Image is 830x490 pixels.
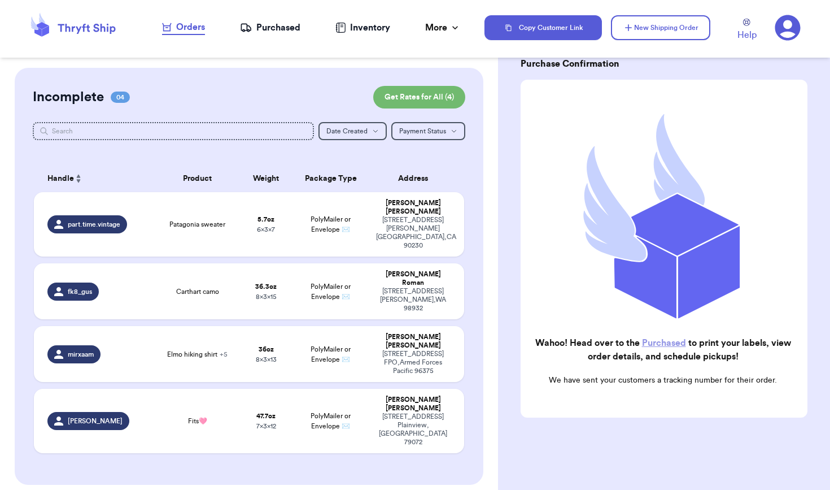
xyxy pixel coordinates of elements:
div: More [425,21,461,34]
span: Elmo hiking shirt [167,350,228,359]
div: Orders [162,20,205,34]
span: [PERSON_NAME] [68,417,123,426]
span: Help [737,28,757,42]
span: PolyMailer or Envelope ✉️ [311,216,351,233]
th: Product [155,165,241,192]
button: Date Created [318,122,387,140]
span: 7 x 3 x 12 [256,423,276,430]
strong: 36.3 oz [255,283,277,290]
span: Fits🩷 [188,417,207,426]
span: Carthart camo [176,287,219,296]
span: Payment Status [399,128,446,135]
a: Help [737,19,757,42]
span: mirxaam [68,350,94,359]
h2: Wahoo! Head over to the to print your labels, view order details, and schedule pickups! [530,336,796,363]
button: Get Rates for All (4) [373,86,465,109]
div: [STREET_ADDRESS][PERSON_NAME] [GEOGRAPHIC_DATA] , CA 90230 [376,216,450,250]
span: Date Created [326,128,368,135]
a: Inventory [335,21,390,34]
input: Search [33,122,313,140]
button: New Shipping Order [611,15,710,40]
div: [PERSON_NAME] [PERSON_NAME] [376,396,450,413]
th: Weight [241,165,292,192]
button: Payment Status [391,122,465,140]
span: Handle [47,173,74,185]
div: [STREET_ADDRESS] Plainview , [GEOGRAPHIC_DATA] 79072 [376,413,450,446]
span: PolyMailer or Envelope ✉️ [311,283,351,300]
span: 8 x 3 x 13 [256,356,277,363]
button: Copy Customer Link [484,15,602,40]
a: Purchased [642,339,686,348]
span: part.time.vintage [68,220,120,229]
div: [PERSON_NAME] [PERSON_NAME] [376,333,450,350]
div: [STREET_ADDRESS] FPO , Armed Forces Pacific 96375 [376,350,450,375]
th: Package Type [292,165,369,192]
span: fk8_gus [68,287,92,296]
span: + 5 [220,351,228,358]
span: 04 [111,92,130,103]
span: Patagonia sweater [169,220,225,229]
div: [STREET_ADDRESS] [PERSON_NAME] , WA 98932 [376,287,450,313]
div: [PERSON_NAME] [PERSON_NAME] [376,199,450,216]
strong: 36 oz [259,346,274,353]
span: PolyMailer or Envelope ✉️ [311,413,351,430]
span: 6 x 3 x 7 [257,226,275,233]
div: [PERSON_NAME] Roman [376,270,450,287]
a: Orders [162,20,205,35]
th: Address [369,165,464,192]
h2: Incomplete [33,88,104,106]
h3: Purchase Confirmation [521,57,807,71]
strong: 5.7 oz [257,216,274,223]
span: PolyMailer or Envelope ✉️ [311,346,351,363]
p: We have sent your customers a tracking number for their order. [530,375,796,386]
a: Purchased [240,21,300,34]
strong: 47.7 oz [256,413,276,419]
button: Sort ascending [74,172,83,185]
span: 8 x 3 x 15 [256,293,277,300]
